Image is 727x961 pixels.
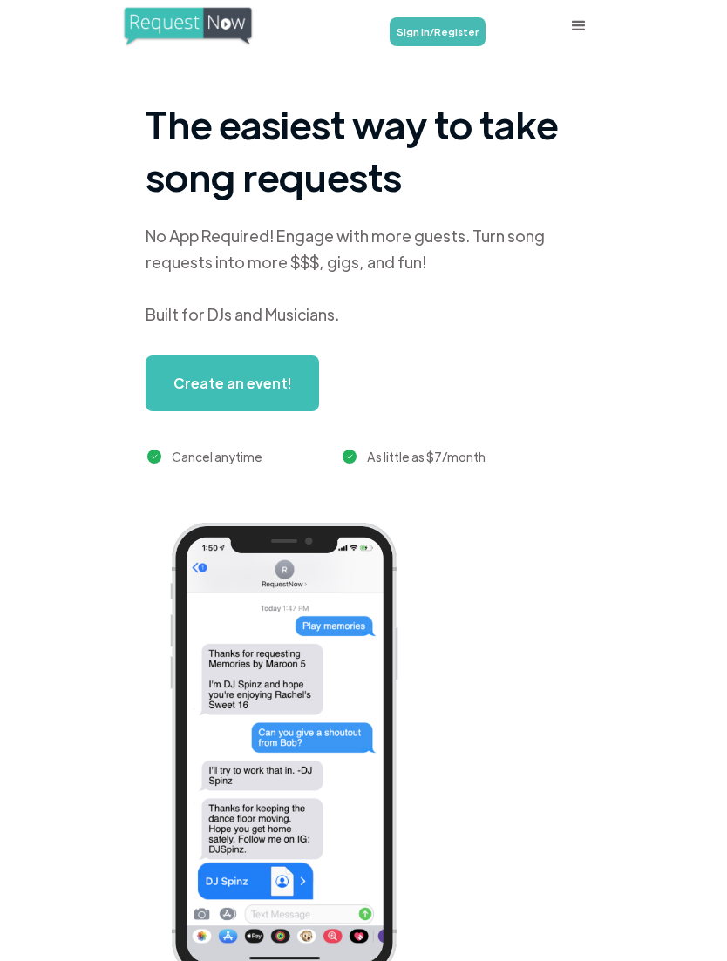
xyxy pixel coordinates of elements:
[367,446,486,467] div: As little as $7/month
[405,907,592,959] img: venmo screenshot
[146,223,581,328] div: No App Required! Engage with more guests. Turn song requests into more $$$, gigs, and fun! Built ...
[172,446,262,467] div: Cancel anytime
[343,450,357,464] img: green checkmark
[146,355,319,411] a: Create an event!
[390,17,486,46] a: Sign In/Register
[147,450,162,464] img: green checkmark
[122,5,279,47] a: home
[146,98,581,202] h1: The easiest way to take song requests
